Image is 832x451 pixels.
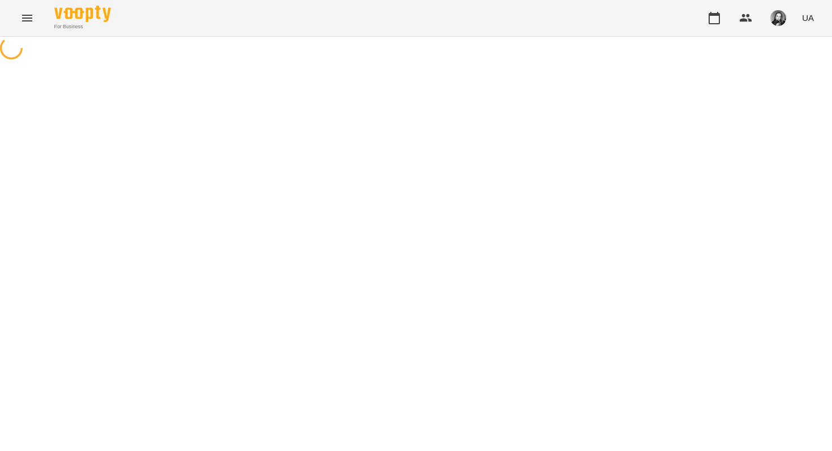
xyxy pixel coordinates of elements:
[770,10,786,26] img: 9e1ebfc99129897ddd1a9bdba1aceea8.jpg
[54,23,111,31] span: For Business
[802,12,814,24] span: UA
[54,6,111,22] img: Voopty Logo
[797,7,818,28] button: UA
[14,5,41,32] button: Menu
